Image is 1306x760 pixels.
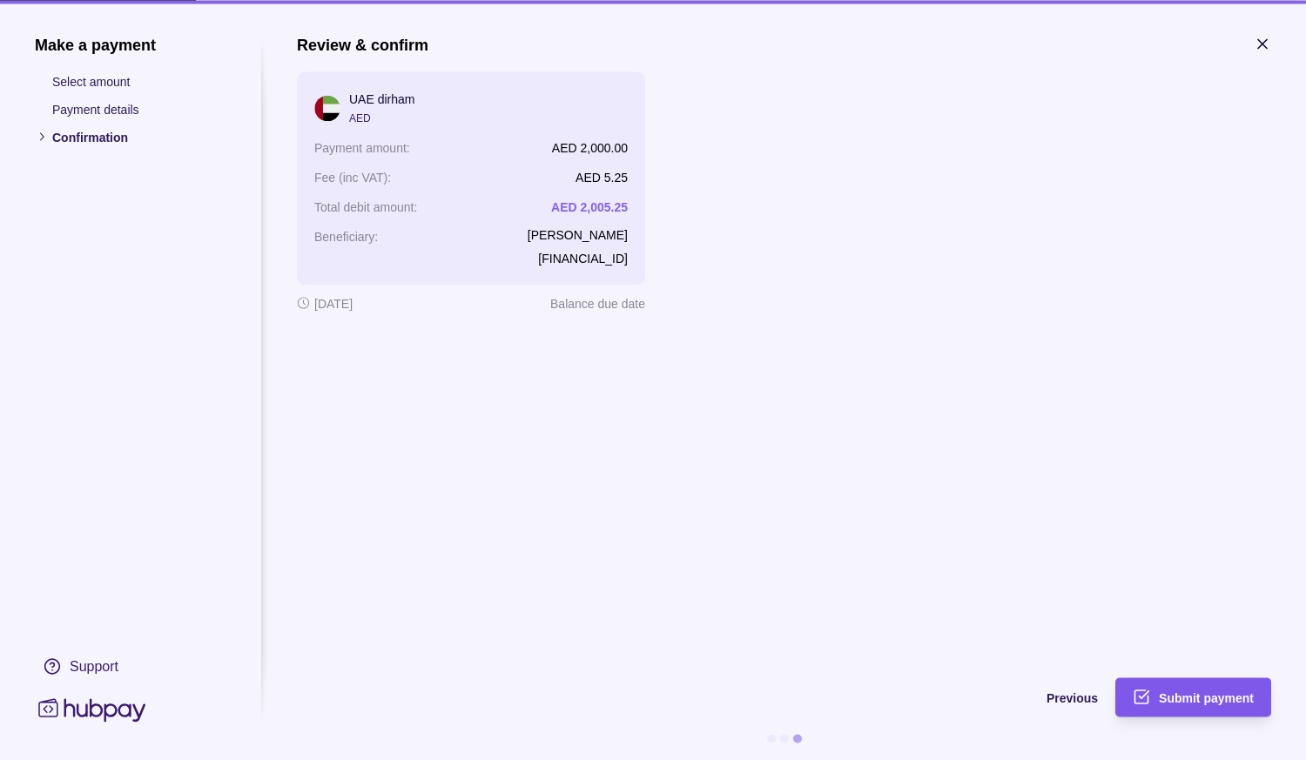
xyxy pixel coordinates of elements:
[314,199,417,213] p: Total debit amount :
[528,225,628,244] p: [PERSON_NAME]
[314,140,410,154] p: Payment amount :
[314,170,391,184] p: Fee (inc VAT) :
[70,656,118,676] div: Support
[552,140,628,154] p: AED 2,000.00
[35,648,226,684] a: Support
[314,293,353,313] p: [DATE]
[35,35,226,54] h1: Make a payment
[1115,677,1271,716] button: Submit payment
[297,35,428,54] h1: Review & confirm
[1159,691,1254,705] span: Submit payment
[52,99,226,118] p: Payment details
[550,293,645,313] p: Balance due date
[576,170,628,184] p: AED 5.25
[528,248,628,267] p: [FINANCIAL_ID]
[551,199,628,213] p: AED 2,005.25
[349,89,414,108] p: UAE dirham
[297,677,1098,716] button: Previous
[314,229,378,243] p: Beneficiary :
[314,95,340,121] img: ae
[1047,691,1098,705] span: Previous
[52,127,226,146] p: Confirmation
[52,71,226,91] p: Select amount
[349,108,414,127] p: AED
